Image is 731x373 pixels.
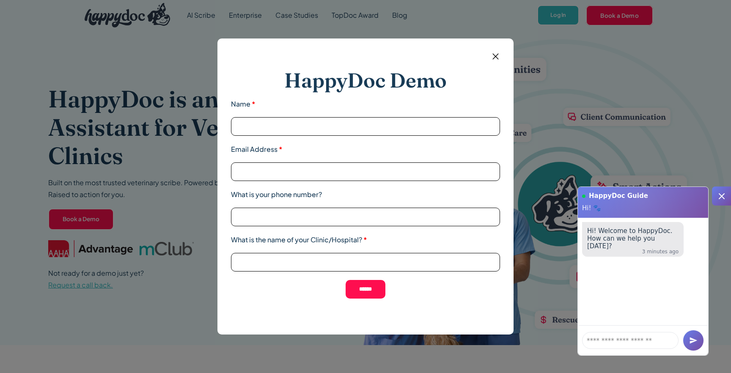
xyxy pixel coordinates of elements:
label: What is the name of your Clinic/Hospital? [231,235,500,245]
label: Email Address [231,144,500,154]
label: Name [231,99,500,109]
form: Email form 2 [231,52,500,315]
h2: HappyDoc Demo [284,68,447,93]
label: What is your phone number? [231,189,500,200]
